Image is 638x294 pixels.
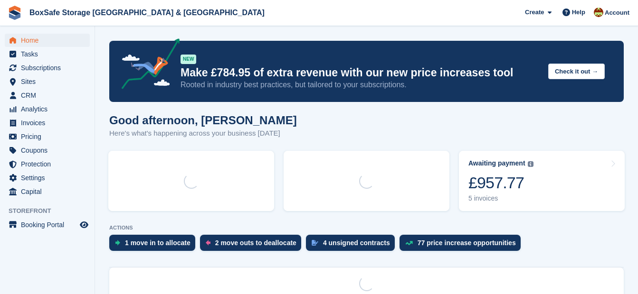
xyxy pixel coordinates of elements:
[5,144,90,157] a: menu
[115,240,120,246] img: move_ins_to_allocate_icon-fdf77a2bb77ea45bf5b3d319d69a93e2d87916cf1d5bf7949dd705db3b84f3ca.svg
[400,235,525,256] a: 77 price increase opportunities
[312,240,318,246] img: contract_signature_icon-13c848040528278c33f63329250d36e43548de30e8caae1d1a13099fd9432cc5.svg
[9,206,95,216] span: Storefront
[206,240,210,246] img: move_outs_to_deallocate_icon-f764333ba52eb49d3ac5e1228854f67142a1ed5810a6f6cc68b1a99e826820c5.svg
[21,218,78,231] span: Booking Portal
[21,157,78,171] span: Protection
[5,157,90,171] a: menu
[21,34,78,47] span: Home
[21,89,78,102] span: CRM
[5,61,90,74] a: menu
[525,8,544,17] span: Create
[125,239,190,247] div: 1 move in to allocate
[21,185,78,198] span: Capital
[215,239,296,247] div: 2 move outs to deallocate
[21,47,78,61] span: Tasks
[5,34,90,47] a: menu
[21,75,78,88] span: Sites
[468,159,525,167] div: Awaiting payment
[21,116,78,129] span: Invoices
[323,239,390,247] div: 4 unsigned contracts
[5,185,90,198] a: menu
[459,151,625,211] a: Awaiting payment £957.77 5 invoices
[468,173,533,193] div: £957.77
[5,116,90,129] a: menu
[8,6,22,20] img: stora-icon-8386f47178a22dfd0bd8f6a31ec36ba5ce8667c1dd55bd0f319d3a0aa187defe.svg
[548,64,605,79] button: Check it out →
[5,89,90,102] a: menu
[468,194,533,202] div: 5 invoices
[109,114,297,127] h1: Good afternoon, [PERSON_NAME]
[405,241,413,245] img: price_increase_opportunities-93ffe204e8149a01c8c9dc8f82e8f89637d9d84a8eef4429ea346261dce0b2c0.svg
[200,235,306,256] a: 2 move outs to deallocate
[5,171,90,184] a: menu
[418,239,516,247] div: 77 price increase opportunities
[5,47,90,61] a: menu
[594,8,603,17] img: Kim
[21,144,78,157] span: Coupons
[109,225,624,231] p: ACTIONS
[528,161,533,167] img: icon-info-grey-7440780725fd019a000dd9b08b2336e03edf1995a4989e88bcd33f0948082b44.svg
[5,218,90,231] a: menu
[5,75,90,88] a: menu
[109,235,200,256] a: 1 move in to allocate
[181,66,541,80] p: Make £784.95 of extra revenue with our new price increases tool
[306,235,400,256] a: 4 unsigned contracts
[21,171,78,184] span: Settings
[21,102,78,116] span: Analytics
[78,219,90,230] a: Preview store
[109,128,297,139] p: Here's what's happening across your business [DATE]
[21,61,78,74] span: Subscriptions
[605,8,629,18] span: Account
[21,130,78,143] span: Pricing
[181,80,541,90] p: Rooted in industry best practices, but tailored to your subscriptions.
[572,8,585,17] span: Help
[181,55,196,64] div: NEW
[114,38,180,92] img: price-adjustments-announcement-icon-8257ccfd72463d97f412b2fc003d46551f7dbcb40ab6d574587a9cd5c0d94...
[5,102,90,116] a: menu
[5,130,90,143] a: menu
[26,5,268,20] a: BoxSafe Storage [GEOGRAPHIC_DATA] & [GEOGRAPHIC_DATA]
